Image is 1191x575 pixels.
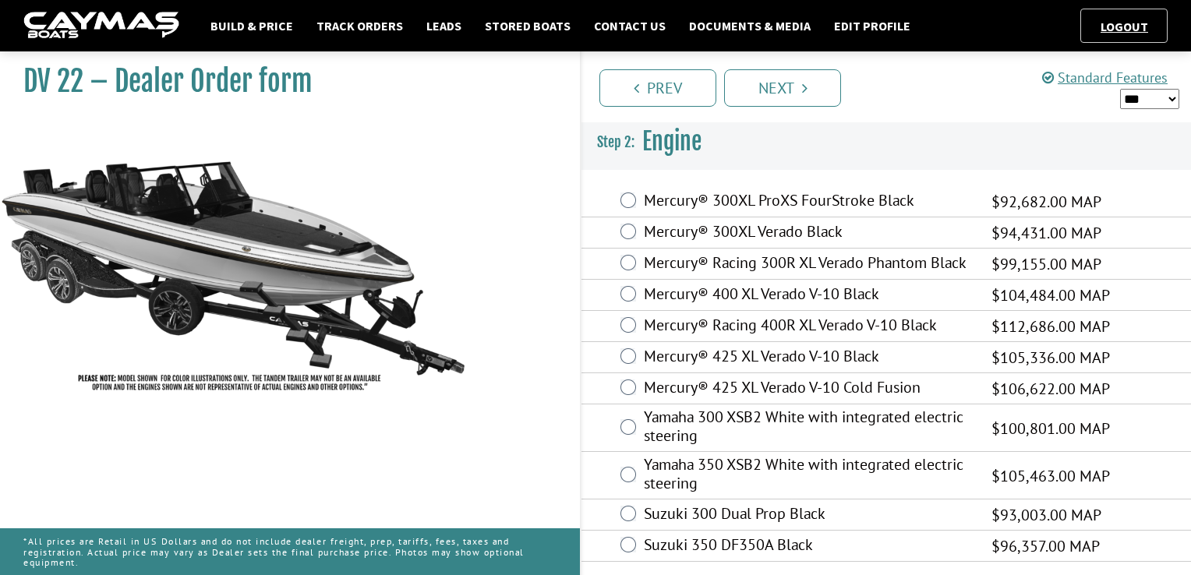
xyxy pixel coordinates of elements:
[23,64,541,99] h1: DV 22 – Dealer Order form
[1093,19,1156,34] a: Logout
[644,191,972,213] label: Mercury® 300XL ProXS FourStroke Black
[991,377,1110,400] span: $106,622.00 MAP
[599,69,716,107] a: Prev
[23,12,179,41] img: caymas-dealer-connect-2ed40d3bc7270c1d8d7ffb4b79bf05adc795679939227970def78ec6f6c03838.gif
[203,16,301,36] a: Build & Price
[644,504,972,527] label: Suzuki 300 Dual Prop Black
[826,16,918,36] a: Edit Profile
[595,67,1191,107] ul: Pagination
[991,252,1101,276] span: $99,155.00 MAP
[644,316,972,338] label: Mercury® Racing 400R XL Verado V-10 Black
[1042,69,1168,86] a: Standard Features
[991,503,1101,527] span: $93,003.00 MAP
[644,284,972,307] label: Mercury® 400 XL Verado V-10 Black
[681,16,818,36] a: Documents & Media
[644,535,972,558] label: Suzuki 350 DF350A Black
[991,346,1110,369] span: $105,336.00 MAP
[991,221,1101,245] span: $94,431.00 MAP
[991,417,1110,440] span: $100,801.00 MAP
[644,347,972,369] label: Mercury® 425 XL Verado V-10 Black
[419,16,469,36] a: Leads
[586,16,673,36] a: Contact Us
[644,378,972,400] label: Mercury® 425 XL Verado V-10 Cold Fusion
[991,464,1110,488] span: $105,463.00 MAP
[23,528,557,575] p: *All prices are Retail in US Dollars and do not include dealer freight, prep, tariffs, fees, taxe...
[991,284,1110,307] span: $104,484.00 MAP
[644,455,972,496] label: Yamaha 350 XSB2 White with integrated electric steering
[581,113,1191,171] h3: Engine
[309,16,411,36] a: Track Orders
[644,253,972,276] label: Mercury® Racing 300R XL Verado Phantom Black
[724,69,841,107] a: Next
[477,16,578,36] a: Stored Boats
[991,534,1100,558] span: $96,357.00 MAP
[991,315,1110,338] span: $112,686.00 MAP
[644,222,972,245] label: Mercury® 300XL Verado Black
[644,407,972,449] label: Yamaha 300 XSB2 White with integrated electric steering
[991,190,1101,213] span: $92,682.00 MAP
